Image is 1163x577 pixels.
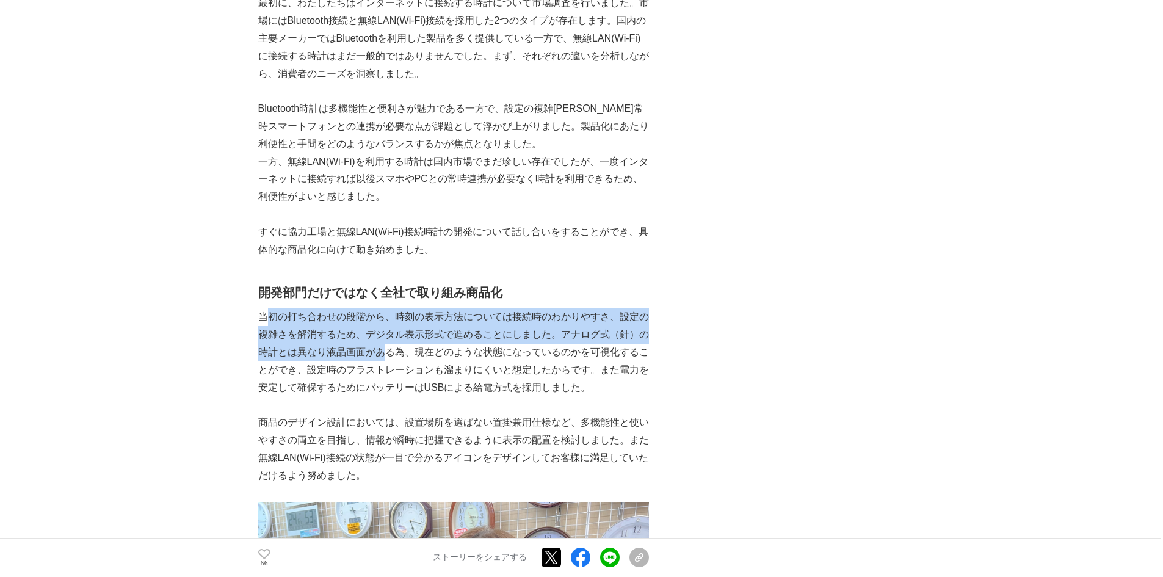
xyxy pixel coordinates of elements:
[258,153,649,206] p: 一方、無線LAN(Wi-Fi)を利用する時計は国内市場でまだ珍しい存在でしたが、一度インターネットに接続すれば以後スマホやPCとの常時連携が必要なく時計を利用できるため、利便性がよいと感じました。
[258,223,649,259] p: すぐに協力工場と無線LAN(Wi-Fi)接続時計の開発について話し合いをすることができ、具体的な商品化に向けて動き始めました。
[258,308,649,396] p: 当初の打ち合わせの段階から、時刻の表示方法については接続時のわかりやすさ、設定の複雑さを解消するため、デジタル表示形式で進めることにしました。アナログ式（針）の時計とは異なり液晶画面がある為、現...
[258,283,649,302] h2: 開発部門だけではなく全社で取り組み商品化
[433,553,527,564] p: ストーリーをシェアする
[258,561,270,567] p: 66
[258,414,649,484] p: 商品のデザイン設計においては、設置場所を選ばない置掛兼用仕様など、多機能性と使いやすさの両立を目指し、情報が瞬時に把握できるように表示の配置を検討しました。また無線LAN(Wi-Fi)接続の状態...
[258,100,649,153] p: Bluetooth時計は多機能性と便利さが魅力である一方で、設定の複雑[PERSON_NAME]常時スマートフォンとの連携が必要な点が課題として浮かび上がりました。製品化にあたり利便性と手間をど...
